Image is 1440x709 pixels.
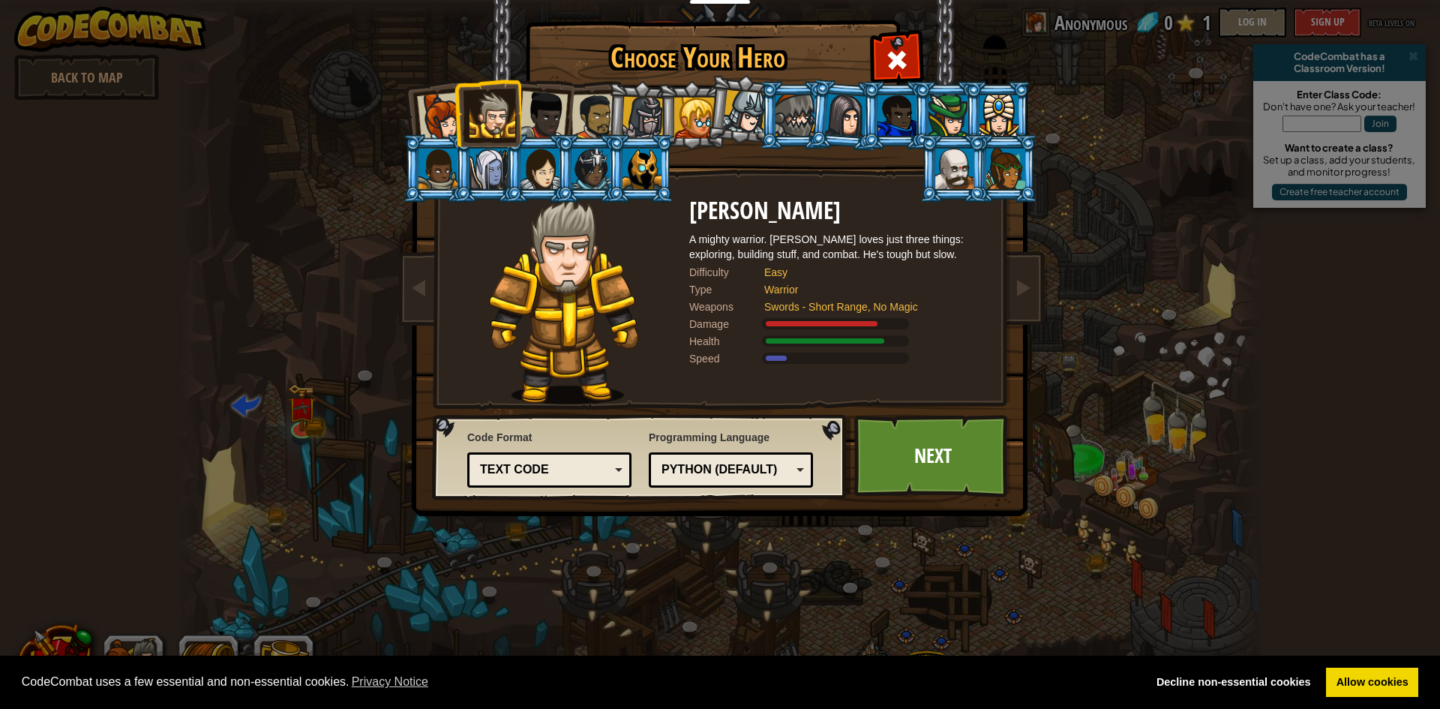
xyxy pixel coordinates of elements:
[400,78,473,152] li: Captain Anya Weston
[689,282,764,297] div: Type
[555,80,624,150] li: Alejandro the Duelist
[689,334,764,349] div: Health
[689,351,989,366] div: Moves at 6 meters per second.
[607,134,674,203] li: Ritic the Cold
[649,430,813,445] span: Programming Language
[913,81,980,149] li: Naria of the Leaf
[970,134,1038,203] li: Zana Woodheart
[556,134,623,203] li: Usara Master Wizard
[605,80,676,152] li: Amara Arrowhead
[349,671,431,693] a: learn more about cookies
[764,299,974,314] div: Swords - Short Range, No Magic
[705,72,779,147] li: Hattori Hanzō
[760,81,827,149] li: Senick Steelclaw
[658,81,725,149] li: Miss Hushbaum
[764,282,974,297] div: Warrior
[529,42,866,74] h1: Choose Your Hero
[480,461,610,479] div: Text code
[964,81,1031,149] li: Pender Spellbane
[661,461,791,479] div: Python (Default)
[505,134,572,203] li: Illia Shieldsmith
[689,232,989,262] div: A mighty warrior. [PERSON_NAME] loves just three things: exploring, building stuff, and combat. H...
[854,415,1011,497] a: Next
[808,79,880,152] li: Omarn Brewstone
[454,134,521,203] li: Nalfar Cryptor
[689,317,989,332] div: Deals 120% of listed Warrior weapon damage.
[502,76,575,149] li: Lady Ida Justheart
[1146,668,1321,698] a: deny cookies
[689,198,989,224] h2: [PERSON_NAME]
[689,317,764,332] div: Damage
[432,415,850,500] img: language-selector-background.png
[689,351,764,366] div: Speed
[689,265,764,280] div: Difficulty
[403,134,470,203] li: Arryn Stonewall
[862,81,929,149] li: Gordon the Stalwart
[689,299,764,314] div: Weapons
[489,198,640,404] img: knight-pose.png
[454,79,521,147] li: Sir Tharin Thunderfist
[689,334,989,349] div: Gains 140% of listed Warrior armor health.
[919,134,987,203] li: Okar Stompfoot
[22,671,1135,693] span: CodeCombat uses a few essential and non-essential cookies.
[764,265,974,280] div: Easy
[1326,668,1418,698] a: allow cookies
[467,430,631,445] span: Code Format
